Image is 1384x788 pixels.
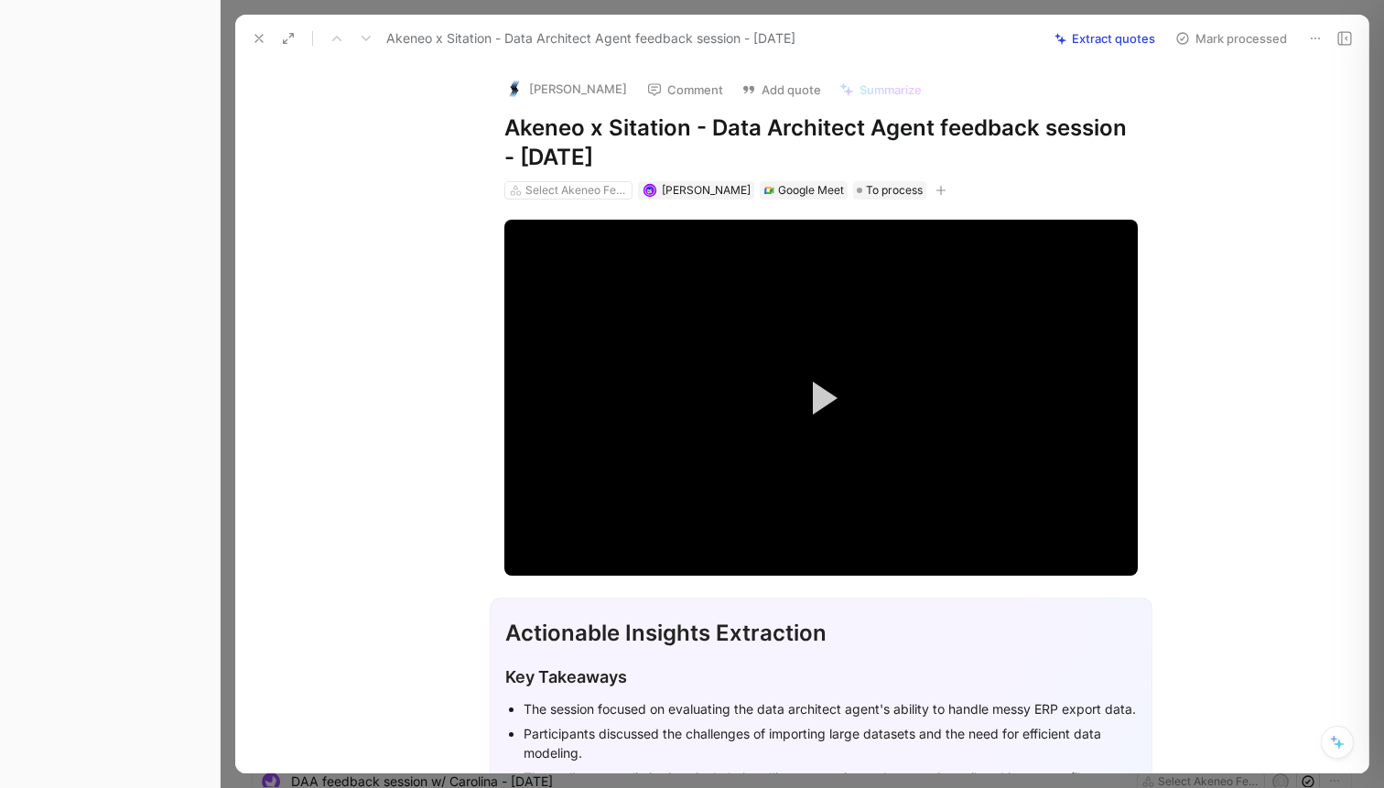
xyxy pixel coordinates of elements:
button: Summarize [831,77,930,103]
div: To process [853,181,926,200]
div: The tool's current limitations include handling categories and generating tailored import profiles. [524,768,1137,787]
span: [PERSON_NAME] [662,183,751,197]
div: Actionable Insights Extraction [505,617,1137,650]
button: Play Video [780,357,862,439]
span: Summarize [860,81,922,98]
div: Participants discussed the challenges of importing large datasets and the need for efficient data... [524,724,1137,762]
button: Mark processed [1167,26,1295,51]
div: Select Akeneo Features [525,181,628,200]
div: The session focused on evaluating the data architect agent's ability to handle messy ERP export d... [524,699,1137,718]
div: Google Meet [778,181,844,200]
button: Extract quotes [1046,26,1163,51]
img: logo [505,80,524,98]
div: Key Takeaways [505,664,1137,689]
button: logo[PERSON_NAME] [497,75,635,103]
span: To process [866,181,923,200]
h1: Akeneo x Sitation - Data Architect Agent feedback session - [DATE] [504,113,1138,172]
span: Akeneo x Sitation - Data Architect Agent feedback session - [DATE] [386,27,795,49]
img: avatar [644,186,654,196]
div: Video Player [504,220,1138,576]
button: Comment [639,77,731,103]
button: Add quote [733,77,829,103]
